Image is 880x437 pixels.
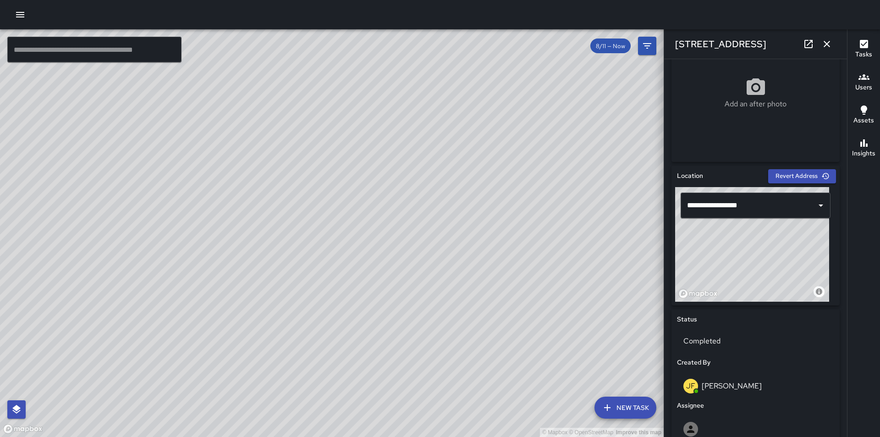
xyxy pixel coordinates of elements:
button: Tasks [847,33,880,66]
h6: Status [677,315,697,325]
button: Filters [638,37,656,55]
span: 8/11 — Now [590,42,631,50]
h6: Created By [677,358,710,368]
h6: Assets [853,116,874,126]
h6: Location [677,171,703,181]
button: Insights [847,132,880,165]
h6: Insights [852,149,875,159]
button: Open [814,199,827,212]
button: Users [847,66,880,99]
p: Add an after photo [725,99,786,110]
p: Completed [683,336,828,347]
button: New Task [594,397,656,419]
button: Assets [847,99,880,132]
p: JF [686,381,695,392]
h6: Assignee [677,401,704,411]
h6: Tasks [855,50,872,60]
button: Revert Address [768,169,836,183]
h6: Users [855,83,872,93]
h6: [STREET_ADDRESS] [675,37,766,51]
p: [PERSON_NAME] [702,381,762,391]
